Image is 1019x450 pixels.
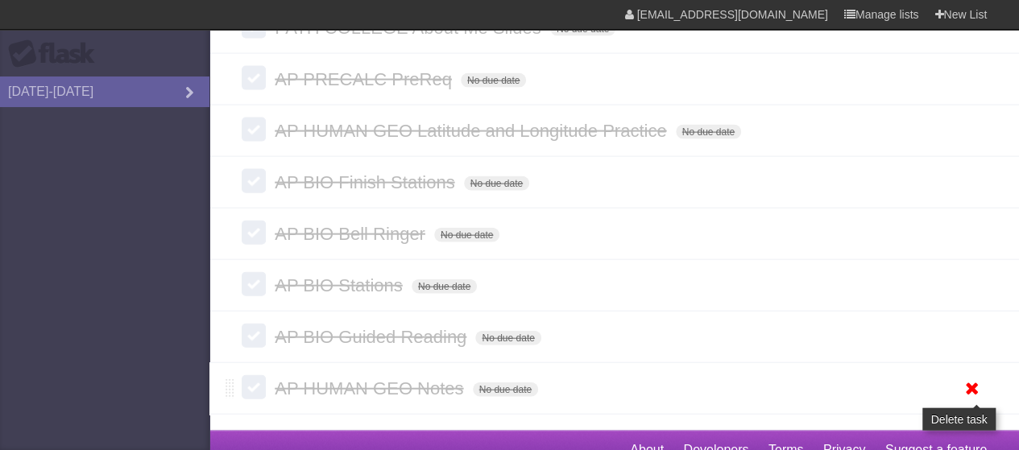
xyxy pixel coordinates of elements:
[242,272,266,296] label: Done
[275,172,458,192] span: AP BIO Finish Stations
[464,176,529,191] span: No due date
[434,228,499,242] span: No due date
[242,169,266,193] label: Done
[461,73,526,88] span: No due date
[275,275,407,295] span: AP BIO Stations
[8,39,105,68] div: Flask
[242,375,266,399] label: Done
[475,331,541,345] span: No due date
[473,382,538,397] span: No due date
[275,69,456,89] span: AP PRECALC PreReq
[242,66,266,90] label: Done
[676,125,741,139] span: No due date
[412,279,477,294] span: No due date
[242,324,266,348] label: Done
[242,221,266,245] label: Done
[242,118,266,142] label: Done
[275,327,470,347] span: AP BIO Guided Reading
[275,224,429,244] span: AP BIO Bell Ringer
[275,378,467,398] span: AP HUMAN GEO Notes
[275,121,670,141] span: AP HUMAN GEO Latitude and Longitude Practice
